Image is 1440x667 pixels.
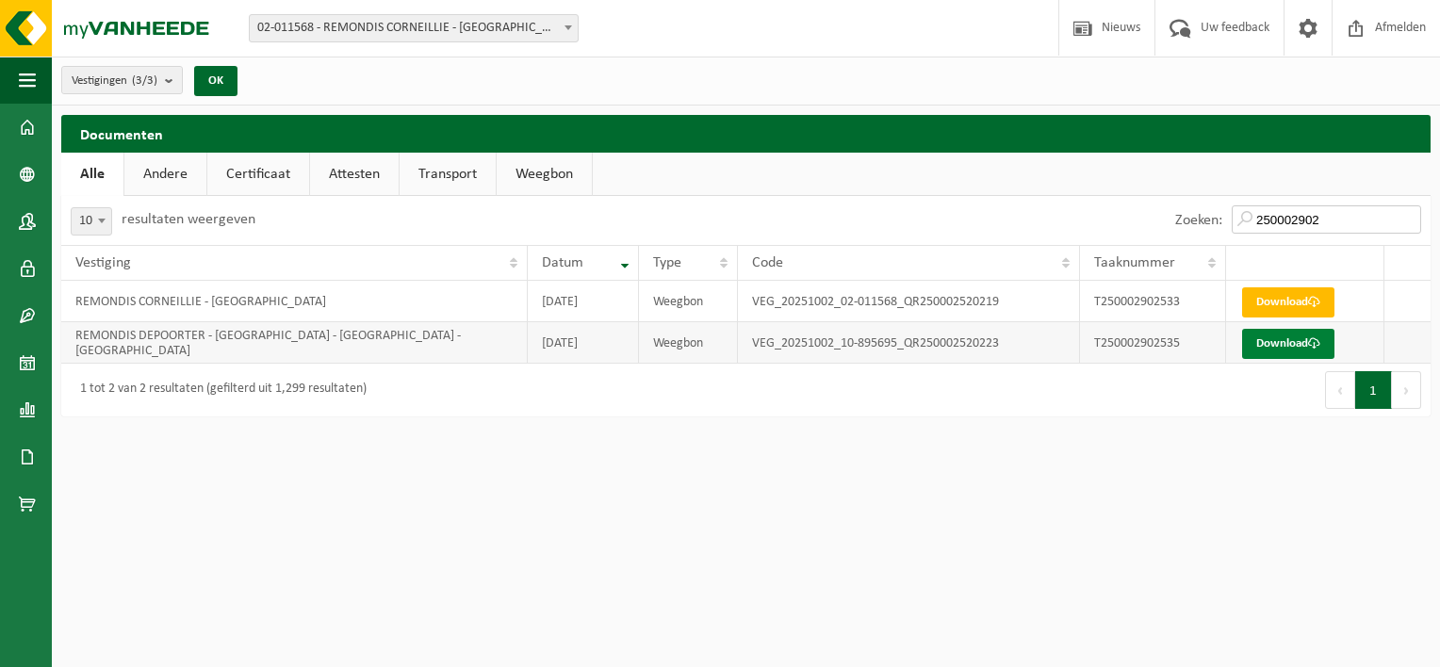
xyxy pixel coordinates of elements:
[71,373,367,407] div: 1 tot 2 van 2 resultaten (gefilterd uit 1,299 resultaten)
[653,255,681,270] span: Type
[1175,213,1222,228] label: Zoeken:
[207,153,309,196] a: Certificaat
[194,66,237,96] button: OK
[738,281,1080,322] td: VEG_20251002_02-011568_QR250002520219
[310,153,399,196] a: Attesten
[1080,281,1226,322] td: T250002902533
[61,281,528,322] td: REMONDIS CORNEILLIE - [GEOGRAPHIC_DATA]
[61,66,183,94] button: Vestigingen(3/3)
[639,281,738,322] td: Weegbon
[61,115,1431,152] h2: Documenten
[1325,371,1355,409] button: Previous
[542,255,583,270] span: Datum
[61,153,123,196] a: Alle
[124,153,206,196] a: Andere
[249,14,579,42] span: 02-011568 - REMONDIS CORNEILLIE - BRUGGE
[1392,371,1421,409] button: Next
[1355,371,1392,409] button: 1
[400,153,496,196] a: Transport
[132,74,157,87] count: (3/3)
[75,255,131,270] span: Vestiging
[528,281,639,322] td: [DATE]
[738,322,1080,364] td: VEG_20251002_10-895695_QR250002520223
[122,212,255,227] label: resultaten weergeven
[1094,255,1175,270] span: Taaknummer
[61,322,528,364] td: REMONDIS DEPOORTER - [GEOGRAPHIC_DATA] - [GEOGRAPHIC_DATA] - [GEOGRAPHIC_DATA]
[1242,329,1334,359] a: Download
[1080,322,1226,364] td: T250002902535
[752,255,783,270] span: Code
[71,207,112,236] span: 10
[250,15,578,41] span: 02-011568 - REMONDIS CORNEILLIE - BRUGGE
[497,153,592,196] a: Weegbon
[72,67,157,95] span: Vestigingen
[528,322,639,364] td: [DATE]
[639,322,738,364] td: Weegbon
[72,208,111,235] span: 10
[1242,287,1334,317] a: Download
